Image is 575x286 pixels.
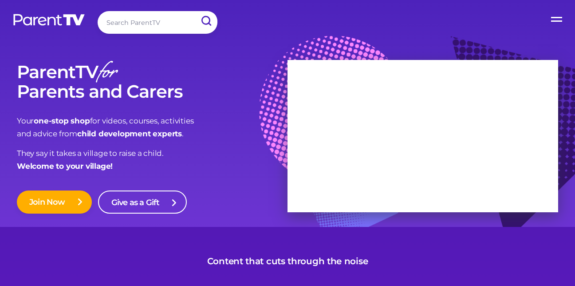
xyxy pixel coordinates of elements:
[98,55,116,93] em: for
[17,147,287,173] p: They say it takes a village to raise a child.
[98,191,187,214] a: Give as a Gift
[17,62,287,101] h1: ParentTV Parents and Carers
[98,11,217,34] input: Search ParentTV
[207,256,368,266] h3: Content that cuts through the noise
[17,115,287,140] p: Your for videos, courses, activities and advice from .
[17,162,113,171] strong: Welcome to your village!
[194,11,217,31] input: Submit
[34,116,90,125] strong: one-stop shop
[77,129,182,138] strong: child development experts
[17,191,92,214] a: Join Now
[12,13,86,26] img: parenttv-logo-white.4c85aaf.svg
